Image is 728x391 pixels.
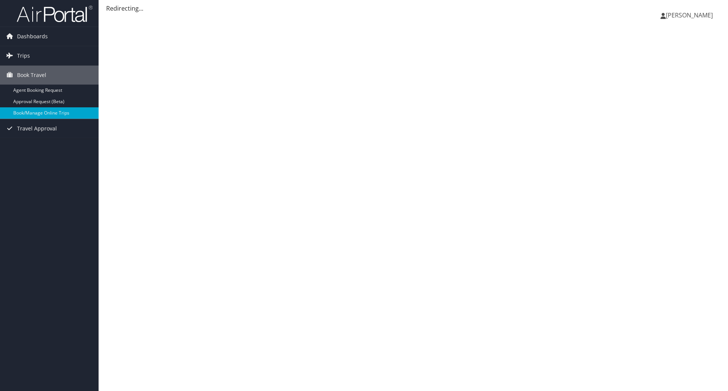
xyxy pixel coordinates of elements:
[17,27,48,46] span: Dashboards
[17,46,30,65] span: Trips
[666,11,713,19] span: [PERSON_NAME]
[17,5,93,23] img: airportal-logo.png
[17,66,46,85] span: Book Travel
[661,4,720,27] a: [PERSON_NAME]
[106,4,720,13] div: Redirecting...
[17,119,57,138] span: Travel Approval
